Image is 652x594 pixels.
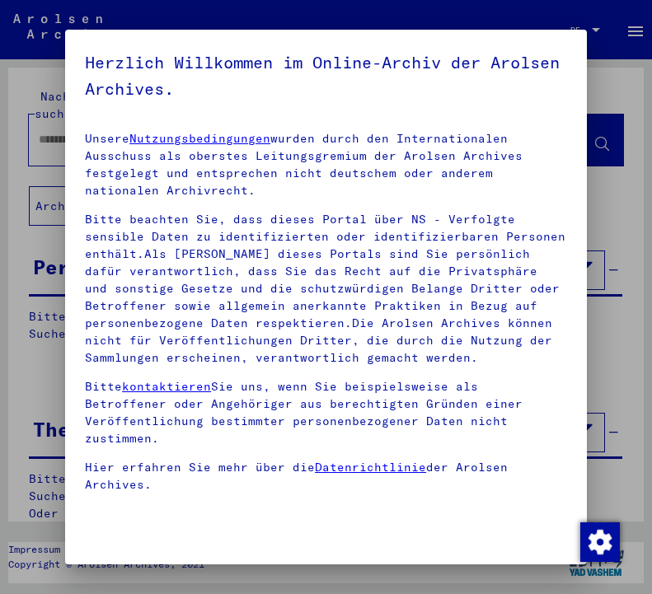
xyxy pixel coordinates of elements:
[122,379,211,394] a: kontaktieren
[315,460,426,475] a: Datenrichtlinie
[85,49,567,102] h5: Herzlich Willkommen im Online-Archiv der Arolsen Archives.
[580,522,620,562] img: Zustimmung ändern
[129,131,270,146] a: Nutzungsbedingungen
[85,130,567,199] p: Unsere wurden durch den Internationalen Ausschuss als oberstes Leitungsgremium der Arolsen Archiv...
[85,459,567,493] p: Hier erfahren Sie mehr über die der Arolsen Archives.
[85,211,567,367] p: Bitte beachten Sie, dass dieses Portal über NS - Verfolgte sensible Daten zu identifizierten oder...
[579,522,619,561] div: Zustimmung ändern
[85,378,567,447] p: Bitte Sie uns, wenn Sie beispielsweise als Betroffener oder Angehöriger aus berechtigten Gründen ...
